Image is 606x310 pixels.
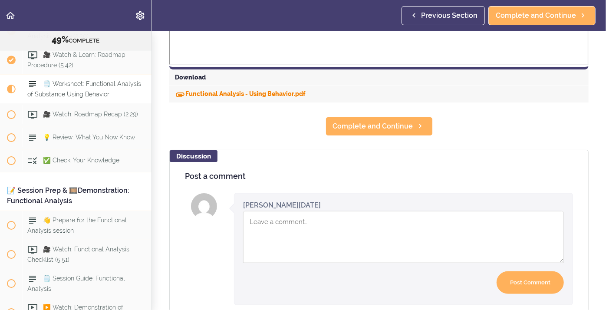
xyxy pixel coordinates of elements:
span: Complete and Continue [333,121,413,132]
a: Complete and Continue [326,117,433,136]
h4: Post a comment [185,172,573,181]
div: [PERSON_NAME][DATE] [243,200,321,210]
svg: Back to course curriculum [5,10,16,21]
span: 👋 Prepare for the Functional Analysis session [27,217,127,234]
a: DownloadFunctional Analysis - Using Behavior.pdf [175,90,306,97]
span: 🎥 Watch: Functional Analysis Checklist (5:51) [27,246,129,263]
div: Discussion [170,150,217,162]
span: ✅ Check: Your Knowledge [43,157,119,164]
span: 🎥 Watch & Learn: Roadmap Procedure (5:42) [27,51,125,68]
span: 🗒️ Worksheet: Functional Analysis of Substance Using Behavior [27,80,141,97]
span: Previous Section [421,10,478,21]
div: Download [169,69,589,86]
span: 🎥 Watch: Roadmap Recap (2:29) [43,111,138,118]
svg: Settings Menu [135,10,145,21]
span: 49% [52,34,69,45]
span: Complete and Continue [496,10,576,21]
input: Post Comment [497,271,564,294]
img: Kathie Noel [191,193,217,219]
textarea: Comment box [243,211,564,263]
svg: Download [175,89,185,100]
a: Complete and Continue [488,6,596,25]
span: 🗒️ Session Guide: Functional Analysis [27,275,125,292]
a: Previous Section [402,6,485,25]
div: COMPLETE [11,34,141,46]
span: 💡 Review: What You Now Know [43,134,135,141]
